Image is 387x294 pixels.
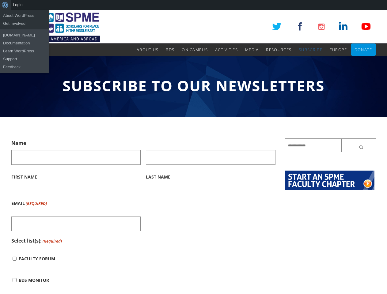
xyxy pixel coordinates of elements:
[245,47,259,52] span: Media
[146,165,275,188] label: Last Name
[19,269,49,291] label: BDS Monitor
[11,236,62,246] legend: Select list(s):
[299,43,322,56] a: Subscribe
[11,193,47,214] label: Email
[11,10,100,43] img: SPME
[266,43,291,56] a: Resources
[182,47,208,52] span: On Campus
[299,47,322,52] span: Subscribe
[285,171,374,190] img: start-chapter2.png
[330,47,347,52] span: Europe
[137,47,158,52] span: About Us
[63,76,324,96] span: Subscribe to Our Newsletters
[137,43,158,56] a: About Us
[19,248,55,269] label: Faculty Forum
[166,47,174,52] span: BDS
[182,43,208,56] a: On Campus
[355,47,372,52] span: Donate
[245,43,259,56] a: Media
[11,165,141,188] label: First Name
[42,236,62,246] span: (Required)
[330,43,347,56] a: Europe
[266,47,291,52] span: Resources
[146,193,239,217] iframe: reCAPTCHA
[166,43,174,56] a: BDS
[215,43,238,56] a: Activities
[25,193,47,214] span: (Required)
[215,47,238,52] span: Activities
[11,138,26,148] legend: Name
[355,43,372,56] a: Donate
